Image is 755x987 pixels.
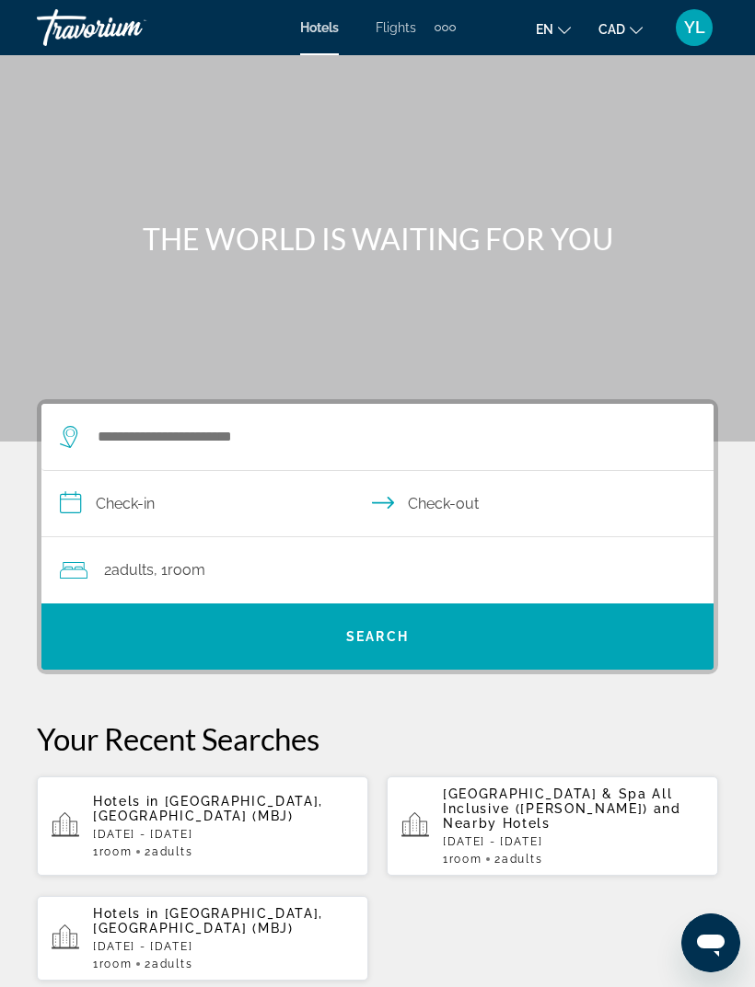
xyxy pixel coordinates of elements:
[37,221,718,258] h1: THE WORLD IS WAITING FOR YOU
[96,423,668,451] input: Search hotel destination
[443,801,681,831] span: and Nearby Hotels
[93,958,132,970] span: 1
[93,828,354,841] p: [DATE] - [DATE]
[435,13,456,42] button: Extra navigation items
[670,8,718,47] button: User Menu
[37,720,718,757] p: Your Recent Searches
[387,775,718,877] button: [GEOGRAPHIC_DATA] & Spa All Inclusive ([PERSON_NAME]) and Nearby Hotels[DATE] - [DATE]1Room2Adults
[93,794,323,823] span: [GEOGRAPHIC_DATA], [GEOGRAPHIC_DATA] (MBJ)
[37,775,368,877] button: Hotels in [GEOGRAPHIC_DATA], [GEOGRAPHIC_DATA] (MBJ)[DATE] - [DATE]1Room2Adults
[152,958,192,970] span: Adults
[111,561,154,579] span: Adults
[99,845,133,858] span: Room
[598,22,625,37] span: CAD
[443,786,672,816] span: [GEOGRAPHIC_DATA] & Spa All Inclusive ([PERSON_NAME])
[494,853,542,866] span: 2
[93,906,159,921] span: Hotels in
[346,629,409,644] span: Search
[449,853,482,866] span: Room
[681,913,740,972] iframe: Button to launch messaging window
[145,845,192,858] span: 2
[41,537,714,603] button: Travelers: 2 adults, 0 children
[104,557,154,583] span: 2
[37,895,368,981] button: Hotels in [GEOGRAPHIC_DATA], [GEOGRAPHIC_DATA] (MBJ)[DATE] - [DATE]1Room2Adults
[41,471,714,537] button: Select check in and out date
[152,845,192,858] span: Adults
[41,603,714,670] button: Search
[300,20,339,35] a: Hotels
[376,20,416,35] a: Flights
[502,853,542,866] span: Adults
[536,22,553,37] span: en
[93,794,159,809] span: Hotels in
[536,16,571,42] button: Change language
[168,561,205,579] span: Room
[93,906,323,935] span: [GEOGRAPHIC_DATA], [GEOGRAPHIC_DATA] (MBJ)
[93,940,354,953] p: [DATE] - [DATE]
[41,404,714,670] div: Search widget
[154,557,205,583] span: , 1
[99,958,133,970] span: Room
[443,835,703,848] p: [DATE] - [DATE]
[37,4,221,52] a: Travorium
[443,853,482,866] span: 1
[684,18,705,37] span: YL
[598,16,643,42] button: Change currency
[93,845,132,858] span: 1
[145,958,192,970] span: 2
